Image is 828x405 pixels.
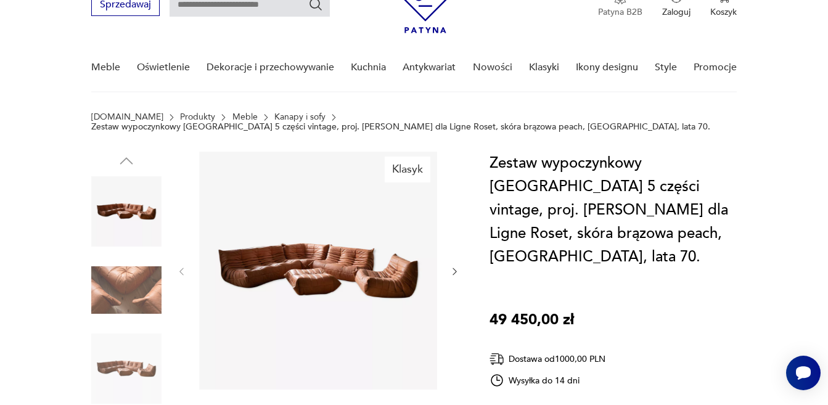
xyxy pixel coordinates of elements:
a: Sprzedawaj [91,1,160,10]
a: [DOMAIN_NAME] [91,112,163,122]
img: Zdjęcie produktu Zestaw wypoczynkowy Togo 5 części vintage, proj. M. Ducaroy dla Ligne Roset, skó... [91,255,162,325]
a: Style [655,44,677,91]
div: Wysyłka do 14 dni [490,373,606,388]
img: Ikona dostawy [490,351,504,367]
p: 49 450,00 zł [490,308,574,332]
p: Zestaw wypoczynkowy [GEOGRAPHIC_DATA] 5 części vintage, proj. [PERSON_NAME] dla Ligne Roset, skór... [91,122,710,132]
a: Kanapy i sofy [274,112,326,122]
a: Klasyki [529,44,559,91]
a: Nowości [473,44,512,91]
a: Ikony designu [576,44,638,91]
a: Oświetlenie [137,44,190,91]
div: Dostawa od 1000,00 PLN [490,351,606,367]
a: Antykwariat [403,44,456,91]
a: Produkty [180,112,215,122]
a: Kuchnia [351,44,386,91]
p: Patyna B2B [598,6,642,18]
img: Zdjęcie produktu Zestaw wypoczynkowy Togo 5 części vintage, proj. M. Ducaroy dla Ligne Roset, skó... [91,333,162,404]
img: Zdjęcie produktu Zestaw wypoczynkowy Togo 5 części vintage, proj. M. Ducaroy dla Ligne Roset, skó... [91,176,162,247]
div: Klasyk [385,157,430,182]
a: Dekoracje i przechowywanie [207,44,334,91]
p: Zaloguj [662,6,691,18]
a: Promocje [694,44,737,91]
img: Zdjęcie produktu Zestaw wypoczynkowy Togo 5 części vintage, proj. M. Ducaroy dla Ligne Roset, skó... [199,152,437,390]
p: Koszyk [710,6,737,18]
a: Meble [232,112,258,122]
iframe: Smartsupp widget button [786,356,821,390]
a: Meble [91,44,120,91]
h1: Zestaw wypoczynkowy [GEOGRAPHIC_DATA] 5 części vintage, proj. [PERSON_NAME] dla Ligne Roset, skór... [490,152,748,269]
